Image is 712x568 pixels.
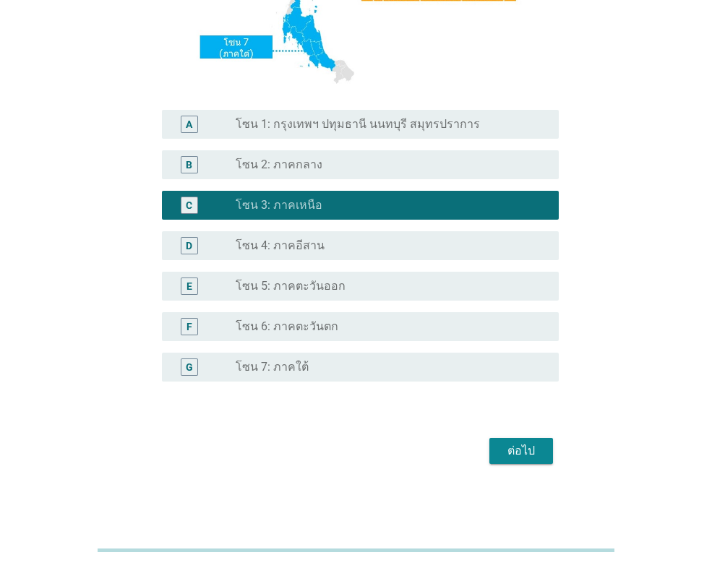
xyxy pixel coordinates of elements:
label: โซน 7: ภาคใต้ [236,360,309,374]
div: ต่อไป [501,442,541,460]
button: ต่อไป [489,438,553,464]
div: A [186,117,192,132]
label: โซน 5: ภาคตะวันออก [236,279,346,293]
label: โซน 3: ภาคเหนือ [236,198,322,212]
div: D [186,238,192,254]
div: B [186,158,192,173]
label: โซน 2: ภาคกลาง [236,158,322,172]
div: G [186,360,193,375]
label: โซน 4: ภาคอีสาน [236,238,325,253]
label: โซน 1: กรุงเทพฯ ปทุมธานี นนทบุรี สมุทรปราการ [236,117,480,132]
div: C [186,198,192,213]
div: E [186,279,192,294]
label: โซน 6: ภาคตะวันตก [236,319,338,334]
div: F [186,319,192,335]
